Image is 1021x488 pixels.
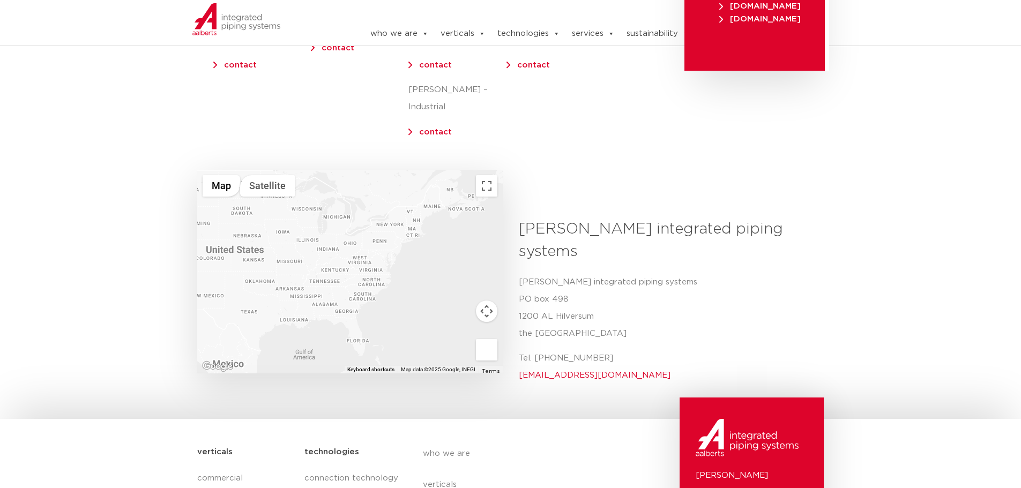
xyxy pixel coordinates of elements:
a: who we are [423,438,619,469]
a: verticals [441,23,486,44]
h5: verticals [197,444,233,461]
span: [DOMAIN_NAME] [719,15,801,23]
button: Show street map [203,175,240,197]
button: Keyboard shortcuts [347,366,394,373]
h3: [PERSON_NAME] integrated piping systems [519,218,816,263]
a: contact [419,61,452,69]
a: [DOMAIN_NAME] [717,15,803,23]
a: technologies [497,23,560,44]
a: sustainability [627,23,689,44]
a: Open this area in Google Maps (opens a new window) [200,359,235,373]
a: [EMAIL_ADDRESS][DOMAIN_NAME] [519,371,670,379]
nav: Menu [338,6,824,23]
a: who we are [370,23,429,44]
button: Drag Pegman onto the map to open Street View [476,339,497,361]
a: [DOMAIN_NAME] [717,2,803,10]
img: Google [200,359,235,373]
a: Terms [482,369,500,374]
a: contact [419,128,452,136]
a: contact [224,61,257,69]
h5: technologies [304,444,359,461]
p: [PERSON_NAME] integrated piping systems PO box 498 1200 AL Hilversum the [GEOGRAPHIC_DATA] [519,274,816,342]
span: Map data ©2025 Google, INEGI [401,366,475,372]
a: contact [322,44,354,52]
button: Show satellite imagery [240,175,295,197]
p: [PERSON_NAME] – Industrial [408,81,506,116]
button: Map camera controls [476,301,497,322]
p: Tel. [PHONE_NUMBER] [519,350,816,384]
a: services [572,23,615,44]
span: [DOMAIN_NAME] [719,2,801,10]
a: contact [517,61,550,69]
button: Toggle fullscreen view [476,175,497,197]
